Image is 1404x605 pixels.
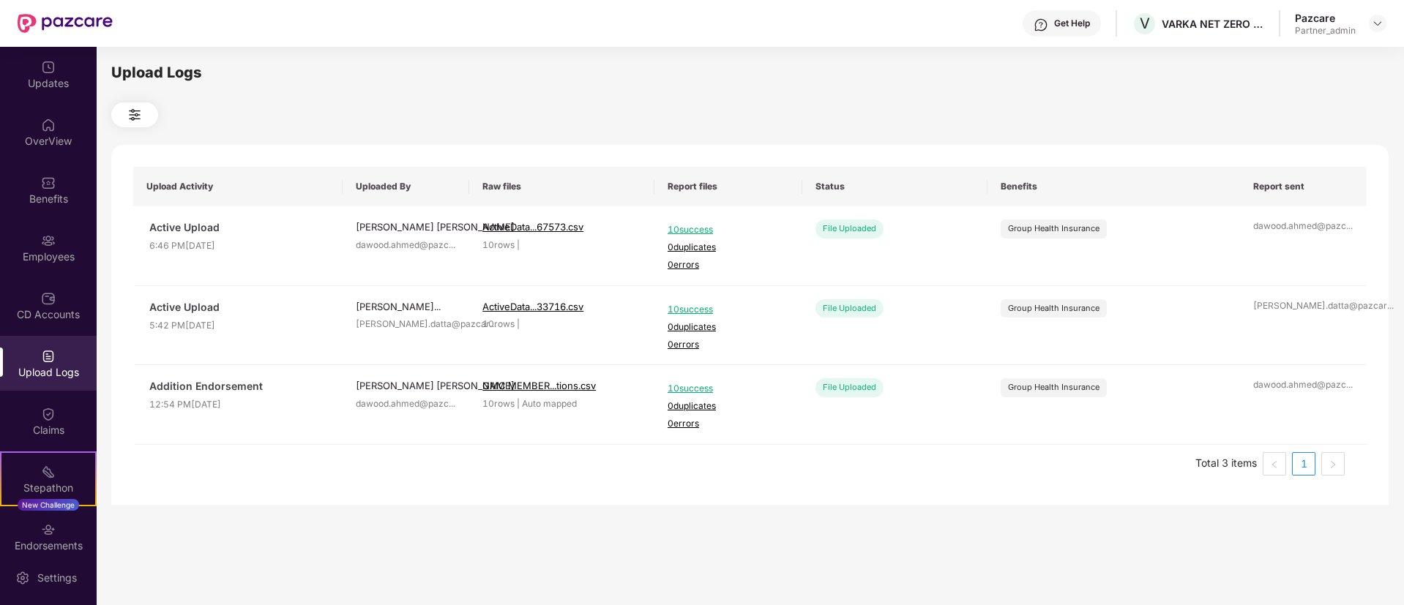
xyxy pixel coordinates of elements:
div: Settings [33,571,81,585]
div: dawood.ahmed@pazc [356,238,456,252]
span: ActiveData...67573.csv [482,221,583,233]
span: V [1140,15,1150,32]
div: [PERSON_NAME].datta@pazcar [356,317,456,331]
div: Partner_admin [1295,25,1356,37]
span: 10 rows [482,398,515,409]
img: svg+xml;base64,PHN2ZyBpZD0iSGVscC0zMngzMiIgeG1sbnM9Imh0dHA6Ly93d3cudzMub3JnLzIwMDAvc3ZnIiB3aWR0aD... [1034,18,1048,32]
div: File Uploaded [815,219,884,238]
img: svg+xml;base64,PHN2ZyBpZD0iU2V0dGluZy0yMHgyMCIgeG1sbnM9Imh0dHA6Ly93d3cudzMub3JnLzIwMDAvc3ZnIiB3aW... [15,571,30,585]
span: right [1329,460,1337,469]
span: 10 success [668,223,789,237]
img: svg+xml;base64,PHN2ZyBpZD0iVXBkYXRlZCIgeG1sbnM9Imh0dHA6Ly93d3cudzMub3JnLzIwMDAvc3ZnIiB3aWR0aD0iMj... [41,60,56,75]
img: svg+xml;base64,PHN2ZyBpZD0iRW1wbG95ZWVzIiB4bWxucz0iaHR0cDovL3d3dy53My5vcmcvMjAwMC9zdmciIHdpZHRoPS... [41,233,56,248]
img: svg+xml;base64,PHN2ZyBpZD0iVXBsb2FkX0xvZ3MiIGRhdGEtbmFtZT0iVXBsb2FkIExvZ3MiIHhtbG5zPSJodHRwOi8vd3... [41,349,56,364]
button: left [1263,452,1286,476]
span: 12:54 PM[DATE] [149,398,329,412]
span: 6:46 PM[DATE] [149,239,329,253]
span: ... [449,398,455,409]
span: | [517,398,520,409]
span: 10 rows [482,318,515,329]
span: 10 rows [482,239,515,250]
button: right [1321,452,1345,476]
div: Stepathon [1,481,95,495]
span: ... [1387,300,1394,311]
span: | [517,239,520,250]
img: svg+xml;base64,PHN2ZyBpZD0iQ0RfQWNjb3VudHMiIGRhdGEtbmFtZT0iQ0QgQWNjb3VudHMiIHhtbG5zPSJodHRwOi8vd3... [41,291,56,306]
span: 5:42 PM[DATE] [149,319,329,333]
th: Uploaded By [343,167,469,206]
img: svg+xml;base64,PHN2ZyBpZD0iQ2xhaW0iIHhtbG5zPSJodHRwOi8vd3d3LnczLm9yZy8yMDAwL3N2ZyIgd2lkdGg9IjIwIi... [41,407,56,421]
div: Get Help [1054,18,1090,29]
li: Total 3 items [1195,452,1257,476]
th: Benefits [987,167,1240,206]
span: Addition Endorsement [149,378,329,394]
div: Group Health Insurance [1008,302,1099,315]
div: [PERSON_NAME] [356,299,456,314]
th: Report files [654,167,802,206]
th: Upload Activity [133,167,343,206]
div: Group Health Insurance [1008,381,1099,394]
img: svg+xml;base64,PHN2ZyB4bWxucz0iaHR0cDovL3d3dy53My5vcmcvMjAwMC9zdmciIHdpZHRoPSIyNCIgaGVpZ2h0PSIyNC... [126,106,143,124]
li: Next Page [1321,452,1345,476]
th: Status [802,167,987,206]
span: | [517,318,520,329]
span: ... [1346,379,1353,390]
img: svg+xml;base64,PHN2ZyBpZD0iSG9tZSIgeG1sbnM9Imh0dHA6Ly93d3cudzMub3JnLzIwMDAvc3ZnIiB3aWR0aD0iMjAiIG... [41,118,56,132]
img: New Pazcare Logo [18,14,113,33]
li: 1 [1292,452,1315,476]
span: Auto mapped [522,398,577,409]
img: svg+xml;base64,PHN2ZyBpZD0iQmVuZWZpdHMiIHhtbG5zPSJodHRwOi8vd3d3LnczLm9yZy8yMDAwL3N2ZyIgd2lkdGg9Ij... [41,176,56,190]
div: New Challenge [18,499,79,511]
div: Group Health Insurance [1008,222,1099,235]
th: Raw files [469,167,654,206]
img: svg+xml;base64,PHN2ZyBpZD0iRW5kb3JzZW1lbnRzIiB4bWxucz0iaHR0cDovL3d3dy53My5vcmcvMjAwMC9zdmciIHdpZH... [41,522,56,537]
div: VARKA NET ZERO ADVISORY PRIVATE LIMITED [1162,17,1264,31]
div: Pazcare [1295,11,1356,25]
div: [PERSON_NAME].datta@pazcar [1253,299,1353,313]
span: left [1270,460,1279,469]
th: Report sent [1240,167,1367,206]
span: 0 errors [668,417,789,431]
span: Active Upload [149,299,329,315]
span: ... [434,301,441,312]
span: 0 duplicates [668,241,789,255]
div: File Uploaded [815,299,884,317]
span: 0 duplicates [668,320,789,334]
img: svg+xml;base64,PHN2ZyBpZD0iRHJvcGRvd24tMzJ4MzIiIHhtbG5zPSJodHRwOi8vd3d3LnczLm9yZy8yMDAwL3N2ZyIgd2... [1372,18,1384,29]
span: 0 errors [668,338,789,352]
img: svg+xml;base64,PHN2ZyB4bWxucz0iaHR0cDovL3d3dy53My5vcmcvMjAwMC9zdmciIHdpZHRoPSIyMSIgaGVpZ2h0PSIyMC... [41,465,56,479]
span: 0 duplicates [668,399,789,413]
div: [PERSON_NAME] [PERSON_NAME] [356,219,456,234]
span: 10 success [668,382,789,396]
span: ActiveData...33716.csv [482,301,583,312]
span: 10 success [668,303,789,317]
a: 1 [1293,453,1315,475]
div: [PERSON_NAME] [PERSON_NAME] [356,378,456,393]
li: Previous Page [1263,452,1286,476]
span: GMC MEMBER...tions.csv [482,380,596,391]
span: ... [449,239,455,250]
span: ... [1346,220,1353,231]
div: dawood.ahmed@pazc [1253,219,1353,233]
div: File Uploaded [815,378,884,397]
div: dawood.ahmed@pazc [1253,378,1353,392]
div: Upload Logs [111,61,1389,84]
span: Active Upload [149,219,329,236]
div: dawood.ahmed@pazc [356,397,456,411]
span: 0 errors [668,258,789,272]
